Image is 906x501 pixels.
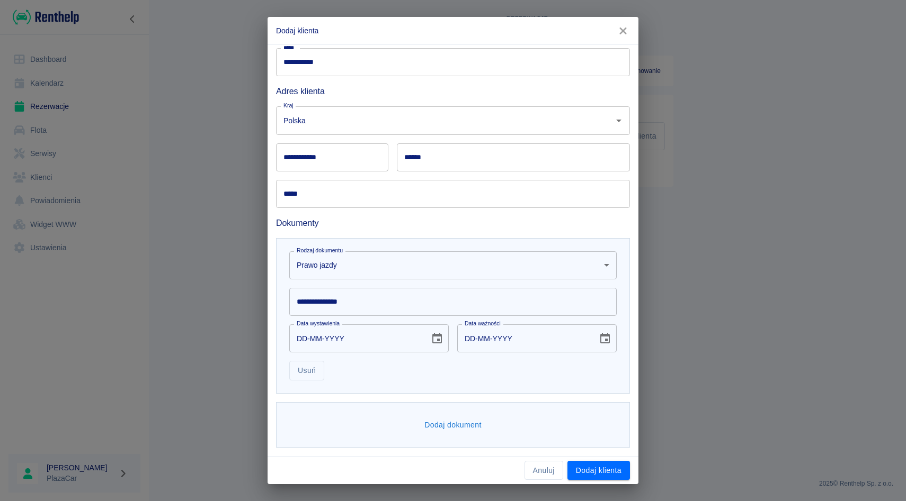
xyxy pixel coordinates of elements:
[457,324,590,352] input: DD-MM-YYYY
[276,85,630,98] h6: Adres klienta
[297,320,340,327] label: Data wystawienia
[289,361,324,380] button: Usuń
[594,328,616,349] button: Choose date
[276,216,630,230] h6: Dokumenty
[465,320,501,327] label: Data ważności
[420,415,486,435] button: Dodaj dokument
[567,461,630,480] button: Dodaj klienta
[283,102,294,110] label: Kraj
[268,17,638,44] h2: Dodaj klienta
[525,461,563,480] button: Anuluj
[289,251,617,279] div: Prawo jazdy
[611,113,626,128] button: Otwórz
[289,324,422,352] input: DD-MM-YYYY
[297,247,343,254] label: Rodzaj dokumentu
[427,328,448,349] button: Choose date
